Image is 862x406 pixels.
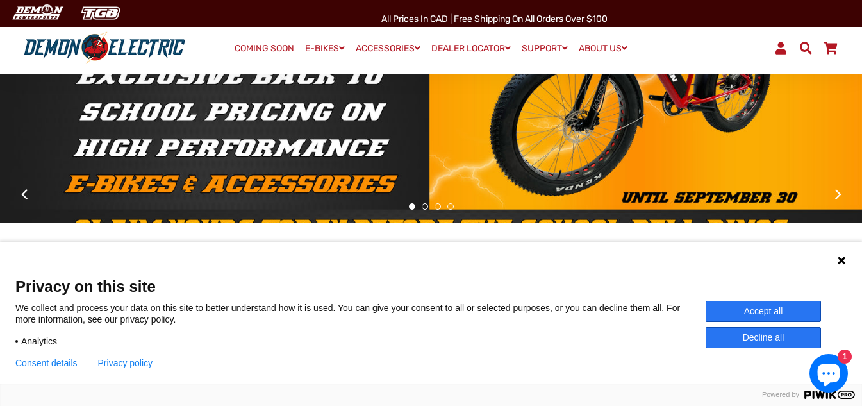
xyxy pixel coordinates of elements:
[422,203,428,210] button: 2 of 4
[98,358,153,368] a: Privacy policy
[15,358,78,368] button: Consent details
[19,31,190,65] img: Demon Electric logo
[427,39,515,58] a: DEALER LOCATOR
[381,13,608,24] span: All Prices in CAD | Free shipping on all orders over $100
[806,354,852,396] inbox-online-store-chat: Shopify online store chat
[706,327,821,348] button: Decline all
[6,3,68,24] img: Demon Electric
[574,39,632,58] a: ABOUT US
[757,391,804,399] span: Powered by
[447,203,454,210] button: 4 of 4
[82,236,781,267] h1: Electric E-Bikes Designed in [GEOGRAPHIC_DATA]
[15,302,706,325] p: We collect and process your data on this site to better understand how it is used. You can give y...
[706,301,821,322] button: Accept all
[230,40,299,58] a: COMING SOON
[74,3,127,24] img: TGB Canada
[301,39,349,58] a: E-BIKES
[435,203,441,210] button: 3 of 4
[409,203,415,210] button: 1 of 4
[21,335,57,347] span: Analytics
[351,39,425,58] a: ACCESSORIES
[15,277,847,296] span: Privacy on this site
[517,39,572,58] a: SUPPORT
